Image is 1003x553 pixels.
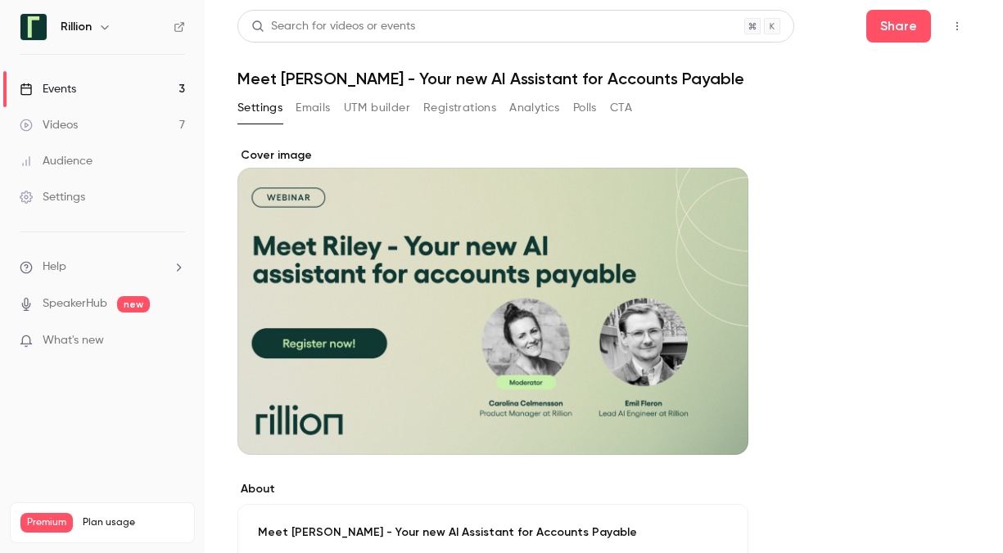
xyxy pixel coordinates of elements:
[83,516,184,529] span: Plan usage
[509,95,560,121] button: Analytics
[237,95,282,121] button: Settings
[251,18,415,35] div: Search for videos or events
[20,153,93,169] div: Audience
[237,69,970,88] h1: Meet [PERSON_NAME] - Your new AI Assistant for Accounts Payable
[117,296,150,312] span: new
[258,524,728,541] p: Meet [PERSON_NAME] - Your new AI Assistant for Accounts Payable
[344,95,410,121] button: UTM builder
[296,95,330,121] button: Emails
[866,10,931,43] button: Share
[43,332,104,349] span: What's new
[20,189,85,205] div: Settings
[43,295,107,312] a: SpeakerHub
[20,117,78,133] div: Videos
[61,19,92,35] h6: Rillion
[165,334,185,348] iframe: Noticeable Trigger
[573,95,597,121] button: Polls
[20,513,73,533] span: Premium
[20,14,47,40] img: Rillion
[20,259,185,276] li: help-dropdown-opener
[20,81,76,97] div: Events
[43,259,66,276] span: Help
[237,147,748,455] section: Cover image
[237,147,748,164] label: Cover image
[423,95,496,121] button: Registrations
[610,95,632,121] button: CTA
[237,481,748,497] label: About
